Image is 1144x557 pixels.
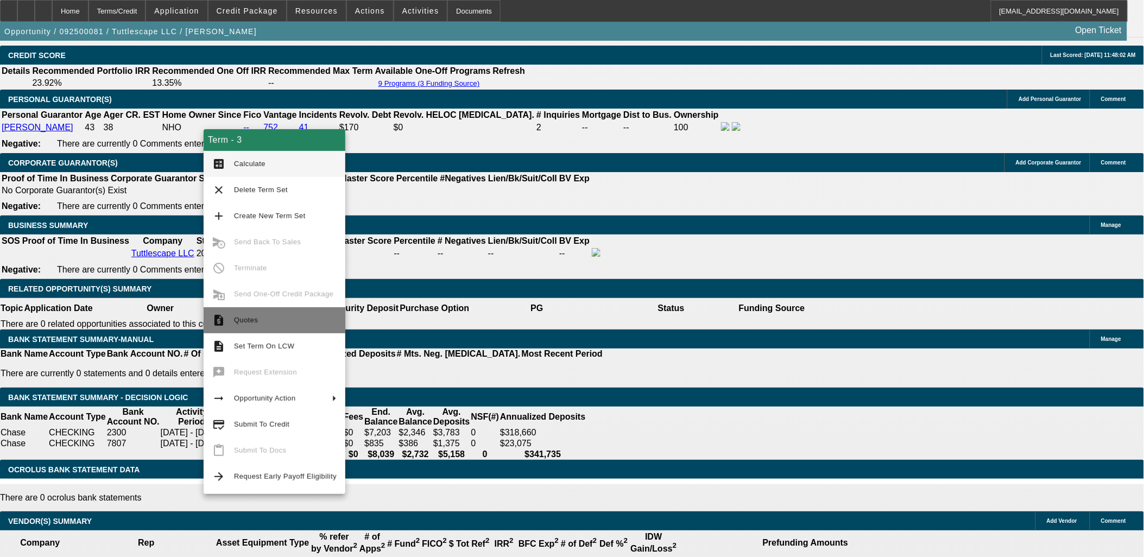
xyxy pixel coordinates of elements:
[1051,52,1136,58] span: Last Scored: [DATE] 11:48:02 AM
[2,265,41,274] b: Negative:
[31,78,150,88] td: 23.92%
[143,236,182,245] b: Company
[234,342,294,350] span: Set Term On LCW
[422,539,447,548] b: FICO
[106,438,160,449] td: 7807
[339,122,392,134] td: $170
[1047,518,1077,524] span: Add Vendor
[674,110,719,119] b: Ownership
[199,174,218,183] b: Start
[8,517,92,526] span: VENDOR(S) SUMMARY
[330,298,399,319] th: Security Deposit
[306,249,391,258] div: --
[212,418,225,431] mat-icon: credit_score
[1101,160,1126,166] span: Comment
[1101,336,1121,342] span: Manage
[394,249,435,258] div: --
[234,472,337,480] span: Request Early Payoff Eligibility
[212,392,225,405] mat-icon: arrow_right_alt
[353,542,357,550] sup: 2
[495,539,514,548] b: IRR
[399,427,433,438] td: $2,346
[394,236,435,245] b: Percentile
[388,539,420,548] b: # Fund
[721,122,730,131] img: facebook-icon.png
[8,335,154,344] span: BANK STATEMENT SUMMARY-MANUAL
[402,7,439,15] span: Activities
[234,394,296,402] span: Opportunity Action
[234,212,306,220] span: Create New Term Set
[536,110,580,119] b: # Inquiries
[343,438,364,449] td: $0
[48,349,106,359] th: Account Type
[343,427,364,438] td: $0
[309,174,394,183] b: Paynet Master Score
[160,407,224,427] th: Activity Period
[488,236,557,245] b: Lien/Bk/Suit/Coll
[1,173,109,184] th: Proof of Time In Business
[212,470,225,483] mat-icon: arrow_forward
[364,449,398,460] th: $8,039
[438,236,486,245] b: # Negatives
[433,438,471,449] td: $1,375
[8,95,112,104] span: PERSONAL GUARANTOR(S)
[154,7,199,15] span: Application
[593,537,597,545] sup: 2
[559,248,590,259] td: --
[623,122,672,134] td: --
[2,123,73,132] a: [PERSON_NAME]
[8,221,88,230] span: BUSINESS SUMMARY
[234,316,258,324] span: Quotes
[485,537,489,545] sup: 2
[20,538,60,547] b: Company
[399,298,470,319] th: Purchase Option
[111,174,197,183] b: Corporate Guarantor
[212,314,225,327] mat-icon: request_quote
[364,427,398,438] td: $7,203
[673,122,719,134] td: 100
[48,427,106,438] td: CHECKING
[1101,518,1126,524] span: Comment
[131,249,194,258] a: Tuttlescape LLC
[561,539,597,548] b: # of Def
[738,298,806,319] th: Funding Source
[162,122,242,134] td: NHO
[359,532,385,553] b: # of Apps
[396,349,521,359] th: # Mts. Neg. [MEDICAL_DATA].
[57,265,287,274] span: There are currently 0 Comments entered on this opportunity
[263,123,278,132] a: 752
[160,427,224,438] td: [DATE] - [DATE]
[204,129,345,151] div: Term - 3
[85,110,101,119] b: Age
[57,201,287,211] span: There are currently 0 Comments entered on this opportunity
[104,110,160,119] b: Ager CR. EST
[2,139,41,148] b: Negative:
[1,66,30,77] th: Details
[582,122,622,134] td: --
[234,186,288,194] span: Delete Term Set
[399,438,433,449] td: $386
[8,465,140,474] span: OCROLUS BANK STATEMENT DATA
[471,438,500,449] td: 0
[309,349,396,359] th: Annualized Deposits
[103,122,161,134] td: 38
[471,407,500,427] th: NSF(#)
[1071,21,1126,40] a: Open Ticket
[299,123,309,132] a: 41
[394,1,447,21] button: Activities
[355,7,385,15] span: Actions
[582,110,621,119] b: Mortgage
[394,110,535,119] b: Revolv. HELOC [MEDICAL_DATA].
[559,174,590,183] b: BV Exp
[208,1,286,21] button: Credit Package
[8,393,188,402] span: Bank Statement Summary - Decision Logic
[184,349,236,359] th: # Of Periods
[555,537,559,545] sup: 2
[488,248,558,259] td: --
[470,298,604,319] th: PG
[243,123,249,132] a: --
[492,66,526,77] th: Refresh
[1,369,603,378] p: There are currently 0 statements and 0 details entered on this opportunity
[299,110,337,119] b: Incidents
[592,248,601,257] img: facebook-icon.png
